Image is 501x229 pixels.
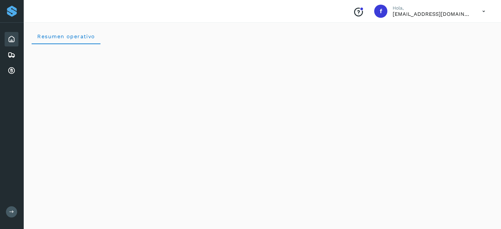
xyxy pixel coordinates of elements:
[37,33,95,40] span: Resumen operativo
[5,48,18,62] div: Embarques y entregas
[393,5,472,11] p: Hola,
[393,11,472,17] p: facturacion@wht-transport.com
[5,32,18,46] div: Inicio
[5,64,18,78] div: Cuentas por cobrar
